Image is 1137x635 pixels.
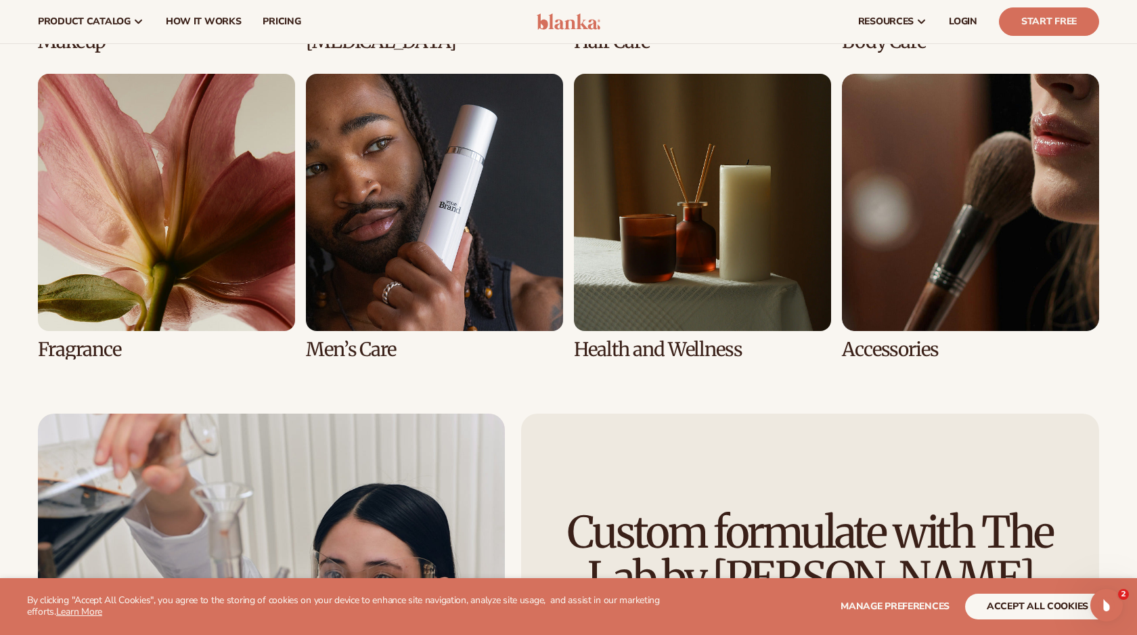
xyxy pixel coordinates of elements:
[38,16,131,27] span: product catalog
[842,31,1099,52] h3: Body Care
[999,7,1099,36] a: Start Free
[965,594,1110,619] button: accept all cookies
[559,510,1061,600] h2: Custom formulate with The Lab by [PERSON_NAME]
[27,595,663,618] p: By clicking "Accept All Cookies", you agree to the storing of cookies on your device to enhance s...
[841,594,950,619] button: Manage preferences
[949,16,977,27] span: LOGIN
[841,600,950,613] span: Manage preferences
[306,74,563,360] div: 6 / 8
[858,16,914,27] span: resources
[38,74,295,360] div: 5 / 8
[306,31,563,52] h3: [MEDICAL_DATA]
[537,14,601,30] img: logo
[1090,589,1123,621] iframe: Intercom live chat
[56,605,102,618] a: Learn More
[166,16,242,27] span: How It Works
[574,31,831,52] h3: Hair Care
[1118,589,1129,600] span: 2
[574,74,831,360] div: 7 / 8
[263,16,300,27] span: pricing
[38,31,295,52] h3: Makeup
[842,74,1099,360] div: 8 / 8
